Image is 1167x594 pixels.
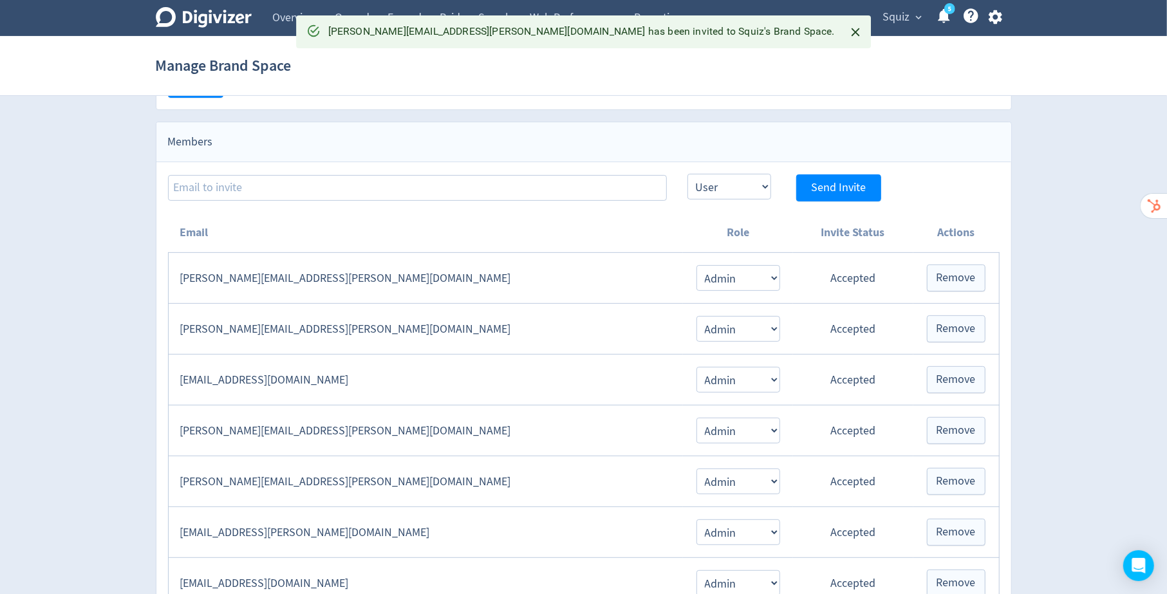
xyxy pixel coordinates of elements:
span: Remove [937,272,976,284]
td: [PERSON_NAME][EMAIL_ADDRESS][PERSON_NAME][DOMAIN_NAME] [168,405,683,456]
button: Remove [927,468,985,495]
span: Remove [937,374,976,385]
span: Remove [937,526,976,538]
button: Remove [927,366,985,393]
th: Actions [913,213,999,253]
span: Remove [937,577,976,589]
span: Squiz [883,7,910,28]
button: Remove [927,417,985,444]
td: Accepted [793,355,913,405]
td: [PERSON_NAME][EMAIL_ADDRESS][PERSON_NAME][DOMAIN_NAME] [168,456,683,507]
td: Accepted [793,507,913,558]
text: 5 [948,5,951,14]
button: Remove [927,519,985,546]
button: Remove [927,265,985,292]
h1: Manage Brand Space [156,45,292,86]
span: Remove [937,425,976,436]
th: Role [683,213,792,253]
button: Close [845,22,866,43]
th: Invite Status [793,213,913,253]
td: [PERSON_NAME][EMAIL_ADDRESS][PERSON_NAME][DOMAIN_NAME] [168,253,683,304]
a: 5 [944,3,955,14]
input: Email to invite [168,175,667,201]
td: Accepted [793,405,913,456]
th: Email [168,213,683,253]
span: Remove [937,323,976,335]
span: Send Invite [811,182,866,194]
span: Remove [937,476,976,487]
td: Accepted [793,253,913,304]
td: [PERSON_NAME][EMAIL_ADDRESS][PERSON_NAME][DOMAIN_NAME] [168,304,683,355]
td: Accepted [793,456,913,507]
span: expand_more [913,12,925,23]
div: Open Intercom Messenger [1123,550,1154,581]
button: Send Invite [796,174,881,201]
td: [EMAIL_ADDRESS][DOMAIN_NAME] [168,355,683,405]
div: Members [156,122,1011,162]
button: Squiz [879,7,926,28]
button: Remove [927,315,985,342]
td: [EMAIL_ADDRESS][PERSON_NAME][DOMAIN_NAME] [168,507,683,558]
td: Accepted [793,304,913,355]
div: [PERSON_NAME][EMAIL_ADDRESS][PERSON_NAME][DOMAIN_NAME] has been invited to Squiz's Brand Space. [328,19,835,44]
